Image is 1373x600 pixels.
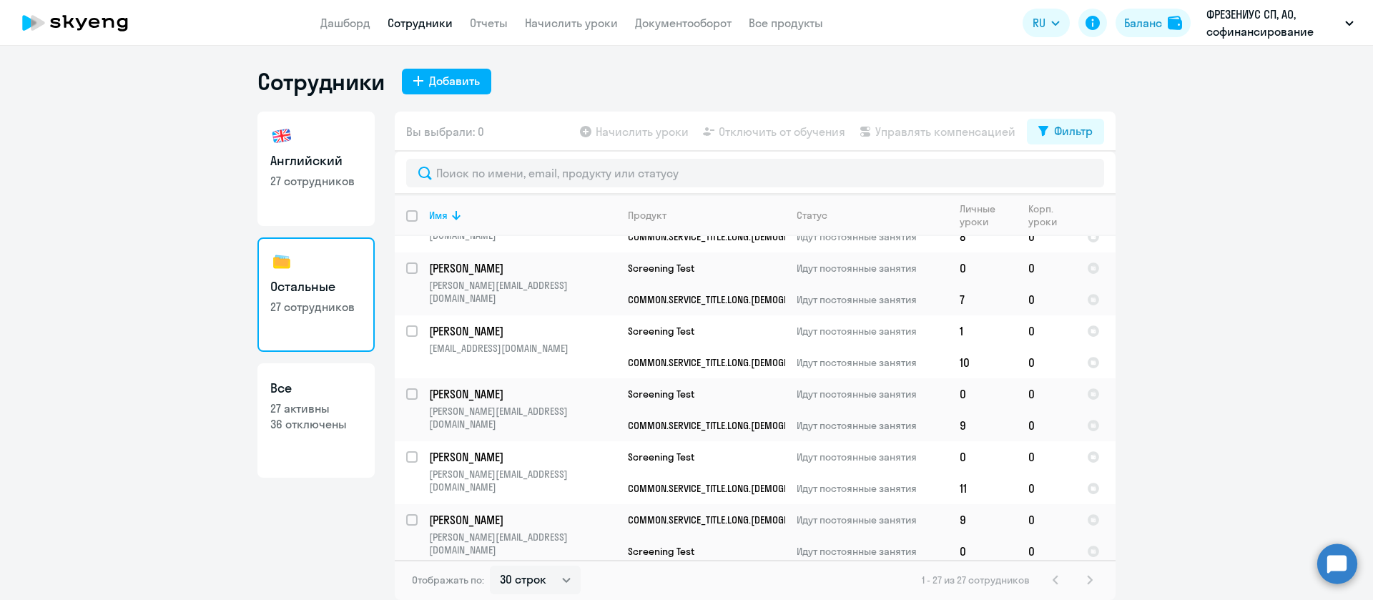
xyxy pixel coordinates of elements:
[402,69,491,94] button: Добавить
[429,449,616,493] a: [PERSON_NAME][PERSON_NAME][EMAIL_ADDRESS][DOMAIN_NAME]
[1168,16,1182,30] img: balance
[635,16,732,30] a: Документооборот
[388,16,453,30] a: Сотрудники
[1017,378,1076,410] td: 0
[429,512,616,528] p: [PERSON_NAME]
[628,262,694,275] span: Screening Test
[257,67,385,96] h1: Сотрудники
[429,386,616,402] p: [PERSON_NAME]
[270,124,293,147] img: english
[429,209,448,222] div: Имя
[628,388,694,400] span: Screening Test
[948,441,1017,473] td: 0
[797,356,948,369] p: Идут постоянные занятия
[1017,315,1076,347] td: 0
[948,315,1017,347] td: 1
[948,473,1017,504] td: 11
[797,545,948,558] p: Идут постоянные занятия
[412,574,484,586] span: Отображать по:
[429,260,616,305] a: [PERSON_NAME][PERSON_NAME][EMAIL_ADDRESS][DOMAIN_NAME]
[1033,14,1045,31] span: RU
[1199,6,1361,40] button: ФРЕЗЕНИУС СП, АО, софинансирование
[628,545,694,558] span: Screening Test
[628,419,842,432] span: COMMON.SERVICE_TITLE.LONG.[DEMOGRAPHIC_DATA]
[628,356,842,369] span: COMMON.SERVICE_TITLE.LONG.[DEMOGRAPHIC_DATA]
[1017,536,1076,567] td: 0
[429,279,616,305] p: [PERSON_NAME][EMAIL_ADDRESS][DOMAIN_NAME]
[797,513,948,526] p: Идут постоянные занятия
[797,230,948,243] p: Идут постоянные занятия
[429,323,616,339] p: [PERSON_NAME]
[797,209,827,222] div: Статус
[628,325,694,338] span: Screening Test
[270,152,362,170] h3: Английский
[270,173,362,189] p: 27 сотрудников
[429,531,616,556] p: [PERSON_NAME][EMAIL_ADDRESS][DOMAIN_NAME]
[797,262,948,275] p: Идут постоянные занятия
[1017,473,1076,504] td: 0
[948,347,1017,378] td: 10
[406,123,484,140] span: Вы выбрали: 0
[948,221,1017,252] td: 8
[1206,6,1339,40] p: ФРЕЗЕНИУС СП, АО, софинансирование
[1023,9,1070,37] button: RU
[948,504,1017,536] td: 9
[429,72,480,89] div: Добавить
[429,449,616,465] p: [PERSON_NAME]
[320,16,370,30] a: Дашборд
[1124,14,1162,31] div: Баланс
[525,16,618,30] a: Начислить уроки
[922,574,1030,586] span: 1 - 27 из 27 сотрудников
[628,209,666,222] div: Продукт
[628,293,842,306] span: COMMON.SERVICE_TITLE.LONG.[DEMOGRAPHIC_DATA]
[429,323,616,355] a: [PERSON_NAME][EMAIL_ADDRESS][DOMAIN_NAME]
[429,405,616,431] p: [PERSON_NAME][EMAIL_ADDRESS][DOMAIN_NAME]
[797,325,948,338] p: Идут постоянные занятия
[1017,284,1076,315] td: 0
[429,386,616,431] a: [PERSON_NAME][PERSON_NAME][EMAIL_ADDRESS][DOMAIN_NAME]
[797,419,948,432] p: Идут постоянные занятия
[429,512,616,556] a: [PERSON_NAME][PERSON_NAME][EMAIL_ADDRESS][DOMAIN_NAME]
[270,400,362,416] p: 27 активны
[470,16,508,30] a: Отчеты
[749,16,823,30] a: Все продукты
[270,379,362,398] h3: Все
[1017,221,1076,252] td: 0
[628,513,842,526] span: COMMON.SERVICE_TITLE.LONG.[DEMOGRAPHIC_DATA]
[1017,347,1076,378] td: 0
[628,482,842,495] span: COMMON.SERVICE_TITLE.LONG.[DEMOGRAPHIC_DATA]
[429,342,616,355] p: [EMAIL_ADDRESS][DOMAIN_NAME]
[429,260,616,276] p: [PERSON_NAME]
[948,284,1017,315] td: 7
[270,416,362,432] p: 36 отключены
[1017,410,1076,441] td: 0
[797,293,948,306] p: Идут постоянные занятия
[628,230,842,243] span: COMMON.SERVICE_TITLE.LONG.[DEMOGRAPHIC_DATA]
[960,202,1016,228] div: Личные уроки
[948,410,1017,441] td: 9
[257,237,375,352] a: Остальные27 сотрудников
[1017,504,1076,536] td: 0
[1017,252,1076,284] td: 0
[1017,441,1076,473] td: 0
[270,299,362,315] p: 27 сотрудников
[948,536,1017,567] td: 0
[270,277,362,296] h3: Остальные
[797,482,948,495] p: Идут постоянные занятия
[429,209,616,222] div: Имя
[1028,202,1075,228] div: Корп. уроки
[1116,9,1191,37] button: Балансbalance
[628,451,694,463] span: Screening Test
[1054,122,1093,139] div: Фильтр
[797,451,948,463] p: Идут постоянные занятия
[270,250,293,273] img: others
[257,112,375,226] a: Английский27 сотрудников
[948,252,1017,284] td: 0
[948,378,1017,410] td: 0
[1027,119,1104,144] button: Фильтр
[429,468,616,493] p: [PERSON_NAME][EMAIL_ADDRESS][DOMAIN_NAME]
[406,159,1104,187] input: Поиск по имени, email, продукту или статусу
[797,388,948,400] p: Идут постоянные занятия
[257,363,375,478] a: Все27 активны36 отключены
